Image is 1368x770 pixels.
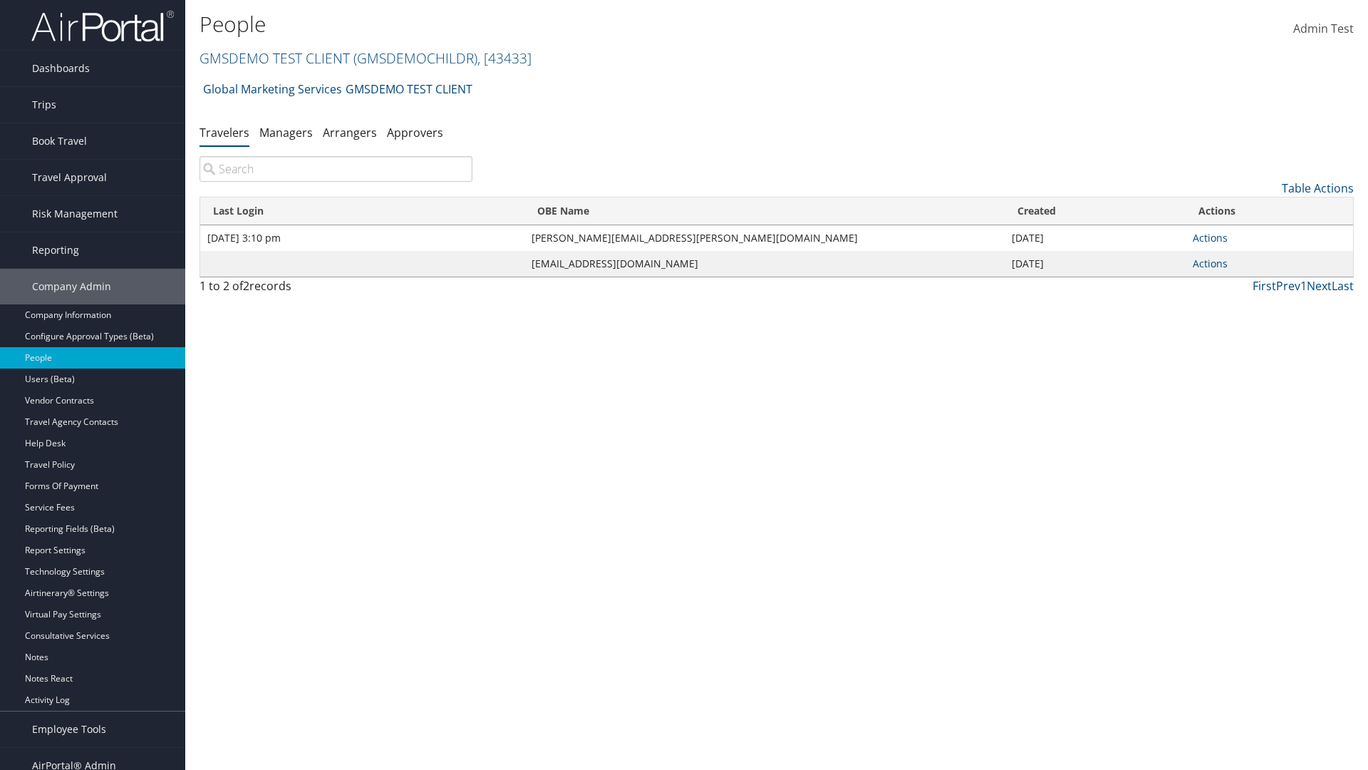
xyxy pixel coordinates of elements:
a: Actions [1193,257,1228,270]
a: Prev [1276,278,1300,294]
a: Travelers [199,125,249,140]
div: 1 to 2 of records [199,277,472,302]
a: Last [1332,278,1354,294]
a: Arrangers [323,125,377,140]
span: Employee Tools [32,712,106,747]
span: 2 [243,278,249,294]
a: Actions [1193,231,1228,245]
a: Approvers [387,125,443,140]
span: Admin Test [1293,21,1354,36]
a: Managers [259,125,313,140]
a: First [1253,278,1276,294]
input: Search [199,156,472,182]
span: Book Travel [32,123,87,159]
span: ( GMSDEMOCHILDR ) [353,48,477,68]
td: [DATE] [1005,251,1186,277]
th: Actions [1186,197,1353,225]
h1: People [199,9,969,39]
span: Company Admin [32,269,111,304]
td: [DATE] [1005,225,1186,251]
a: GMSDEMO TEST CLIENT [346,75,472,103]
span: , [ 43433 ] [477,48,532,68]
span: Travel Approval [32,160,107,195]
span: Risk Management [32,196,118,232]
span: Trips [32,87,56,123]
span: Dashboards [32,51,90,86]
td: [PERSON_NAME][EMAIL_ADDRESS][PERSON_NAME][DOMAIN_NAME] [524,225,1004,251]
a: Table Actions [1282,180,1354,196]
td: [DATE] 3:10 pm [200,225,524,251]
a: Next [1307,278,1332,294]
img: airportal-logo.png [31,9,174,43]
th: Last Login: activate to sort column ascending [200,197,524,225]
td: [EMAIL_ADDRESS][DOMAIN_NAME] [524,251,1004,277]
th: OBE Name: activate to sort column ascending [524,197,1004,225]
a: Global Marketing Services [203,75,342,103]
a: GMSDEMO TEST CLIENT [199,48,532,68]
a: 1 [1300,278,1307,294]
a: Admin Test [1293,7,1354,51]
span: Reporting [32,232,79,268]
th: Created: activate to sort column ascending [1005,197,1186,225]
